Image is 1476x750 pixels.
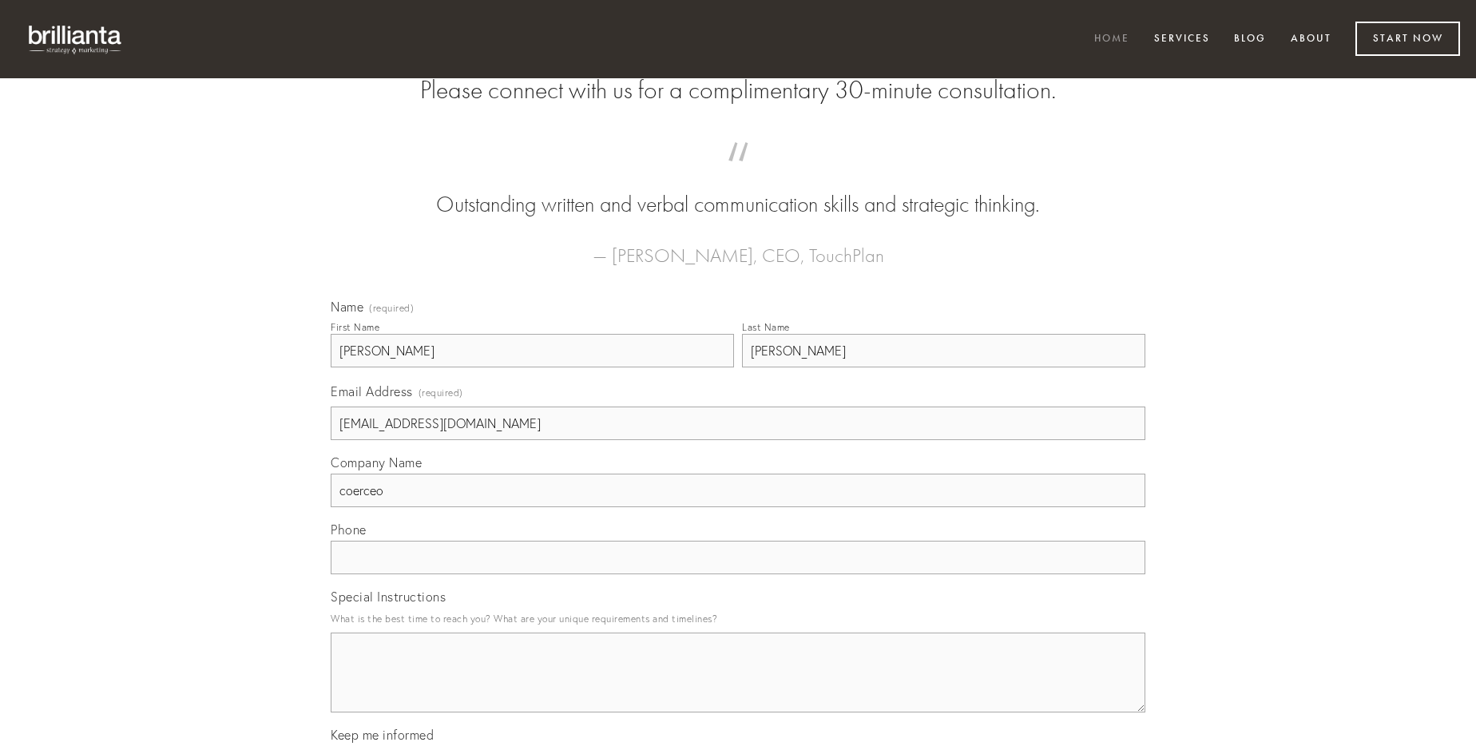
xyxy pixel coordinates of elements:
[1084,26,1140,53] a: Home
[331,321,379,333] div: First Name
[331,589,446,605] span: Special Instructions
[331,75,1145,105] h2: Please connect with us for a complimentary 30-minute consultation.
[356,220,1120,272] figcaption: — [PERSON_NAME], CEO, TouchPlan
[331,299,363,315] span: Name
[742,321,790,333] div: Last Name
[1224,26,1276,53] a: Blog
[1280,26,1342,53] a: About
[16,16,136,62] img: brillianta - research, strategy, marketing
[369,304,414,313] span: (required)
[356,158,1120,189] span: “
[331,383,413,399] span: Email Address
[419,382,463,403] span: (required)
[1144,26,1220,53] a: Services
[331,608,1145,629] p: What is the best time to reach you? What are your unique requirements and timelines?
[331,522,367,538] span: Phone
[1355,22,1460,56] a: Start Now
[331,727,434,743] span: Keep me informed
[331,454,422,470] span: Company Name
[356,158,1120,220] blockquote: Outstanding written and verbal communication skills and strategic thinking.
